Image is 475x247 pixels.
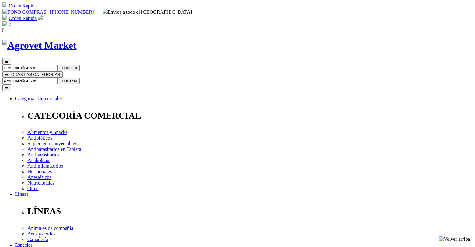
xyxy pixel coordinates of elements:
[59,65,80,71] button:  Buscar
[2,40,77,51] img: Agrovet Market
[62,66,63,70] i: 
[103,9,192,15] span: Envíos a todo el [GEOGRAPHIC_DATA]
[15,96,62,101] a: Categorías Comerciales
[27,146,81,152] a: Antiparasitarios en Tableta
[2,78,58,84] input: Buscar
[27,135,52,141] a: Antibióticos
[62,79,63,83] i: 
[103,9,108,14] img: delivery-truck.svg
[9,22,11,27] span: 0
[27,237,48,242] a: Ganadería
[27,163,63,169] a: Antiinflamatorios
[38,16,43,21] a: Acceda a su cuenta de cliente
[59,78,80,84] button:  Buscar
[15,191,28,197] a: Líneas
[5,72,9,77] span: ☰
[2,9,7,14] img: phone.svg
[27,180,54,185] a: Nutricionales
[2,27,4,33] i: 
[2,84,11,91] button: ☰
[2,71,63,78] button: ☰TODAS LAS CATEGORÍAS
[27,186,39,191] a: Otros
[27,169,52,174] a: Hormonales
[2,21,7,26] img: shopping-bag.svg
[27,175,51,180] a: Anestésicos
[27,130,67,135] a: Alimentos y Snacks
[2,65,58,71] input: Buscar
[27,152,59,157] a: Antiparasitarios
[27,225,73,231] a: Animales de compañía
[27,141,77,146] a: Suplementos inyectables
[27,158,50,163] a: Anabólicos
[38,15,43,20] img: user.svg
[64,79,77,83] span: Buscar
[50,9,94,15] a: [PHONE_NUMBER]
[2,2,7,7] img: shopping-cart.svg
[64,66,77,70] span: Buscar
[439,236,470,242] img: Volver arriba
[2,58,11,65] button: ☰
[27,231,55,236] a: Aves y cerdos
[9,16,37,21] a: Orden Rápida
[5,59,9,64] span: ☰
[9,3,37,8] a: Orden Rápida
[2,9,46,15] a: FONO COMPRAS
[27,206,473,216] p: LÍNEAS
[2,15,7,20] img: shopping-cart.svg
[27,111,473,121] p: CATEGORÍA COMERCIAL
